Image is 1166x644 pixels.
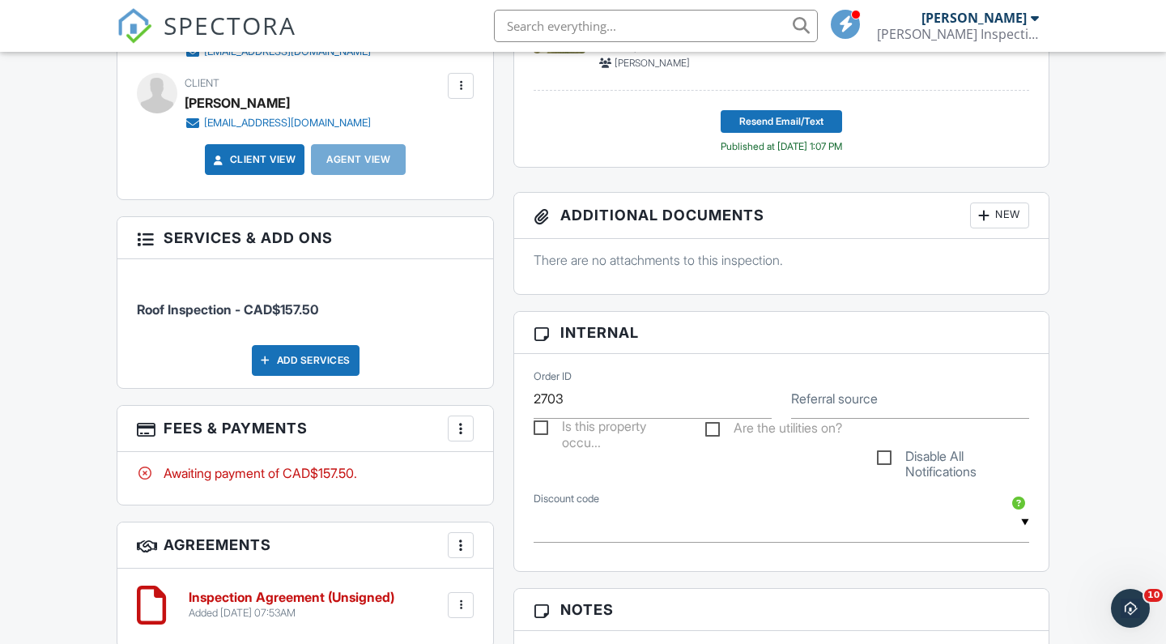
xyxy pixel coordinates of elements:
h3: Additional Documents [514,193,1049,239]
label: Discount code [534,492,599,506]
h3: Agreements [117,522,493,569]
label: Order ID [534,369,572,384]
a: SPECTORA [117,22,296,56]
div: Samson Inspections [877,26,1039,42]
div: New [970,203,1029,228]
p: There are no attachments to this inspection. [534,251,1029,269]
div: Awaiting payment of CAD$157.50. [137,464,474,482]
label: Disable All Notifications [877,449,1029,469]
h3: Internal [514,312,1049,354]
h6: Inspection Agreement (Unsigned) [189,591,394,605]
li: Service: Roof Inspection [137,271,474,331]
div: [EMAIL_ADDRESS][DOMAIN_NAME] [204,117,371,130]
div: [PERSON_NAME] [185,91,290,115]
span: 10 [1144,589,1163,602]
div: Add Services [252,345,360,376]
h3: Fees & Payments [117,406,493,452]
label: Is this property occupied? [534,419,686,439]
a: Inspection Agreement (Unsigned) Added [DATE] 07:53AM [189,591,394,619]
span: Client [185,77,219,89]
label: Referral source [791,390,878,407]
input: Search everything... [494,10,818,42]
a: [EMAIL_ADDRESS][DOMAIN_NAME] [185,115,371,131]
a: Client View [211,151,296,168]
span: Roof Inspection - CAD$157.50 [137,301,318,318]
div: Added [DATE] 07:53AM [189,607,394,620]
div: [PERSON_NAME] [921,10,1027,26]
label: Are the utilities on? [705,420,842,441]
span: SPECTORA [164,8,296,42]
h3: Services & Add ons [117,217,493,259]
iframe: Intercom live chat [1111,589,1150,628]
h3: Notes [514,589,1049,631]
img: The Best Home Inspection Software - Spectora [117,8,152,44]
